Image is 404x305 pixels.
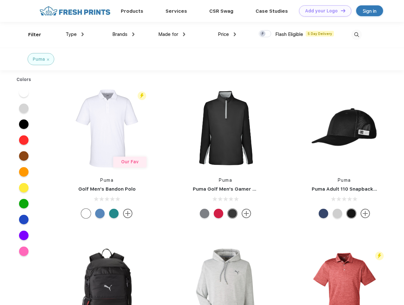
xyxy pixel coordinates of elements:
a: Puma [100,178,114,183]
a: CSR Swag [209,8,233,14]
div: Colors [12,76,36,83]
div: Green Lagoon [109,209,119,218]
div: Quarry Brt Whit [333,209,342,218]
div: Peacoat with Qut Shd [319,209,328,218]
img: desktop_search.svg [351,30,362,40]
a: Puma Golf Men's Gamer Golf Quarter-Zip [193,186,293,192]
a: Products [121,8,143,14]
img: func=resize&h=266 [302,86,387,171]
span: Our Fav [121,159,139,164]
img: fo%20logo%202.webp [38,5,112,17]
span: 5 Day Delivery [306,31,334,37]
img: dropdown.png [234,32,236,36]
div: Filter [28,31,41,38]
span: Made for [158,31,178,37]
img: more.svg [123,209,133,218]
div: Quiet Shade [200,209,209,218]
img: dropdown.png [81,32,84,36]
div: Lake Blue [95,209,105,218]
span: Price [218,31,229,37]
div: Pma Blk with Pma Blk [347,209,356,218]
div: Ski Patrol [214,209,223,218]
img: more.svg [361,209,370,218]
div: Add your Logo [305,8,338,14]
a: Golf Men's Bandon Polo [78,186,136,192]
img: filter_cancel.svg [47,58,49,61]
a: Puma [338,178,351,183]
img: flash_active_toggle.svg [375,252,384,260]
img: func=resize&h=266 [183,86,268,171]
img: more.svg [242,209,251,218]
img: dropdown.png [183,32,185,36]
span: Brands [112,31,127,37]
span: Type [66,31,77,37]
div: Puma Black [228,209,237,218]
a: Sign in [356,5,383,16]
a: Puma [219,178,232,183]
img: dropdown.png [132,32,134,36]
img: func=resize&h=266 [65,86,149,171]
img: flash_active_toggle.svg [138,91,146,100]
div: Sign in [363,7,376,15]
div: Puma [33,56,45,63]
a: Services [166,8,187,14]
img: DT [341,9,345,12]
div: Bright White [81,209,91,218]
span: Flash Eligible [275,31,303,37]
